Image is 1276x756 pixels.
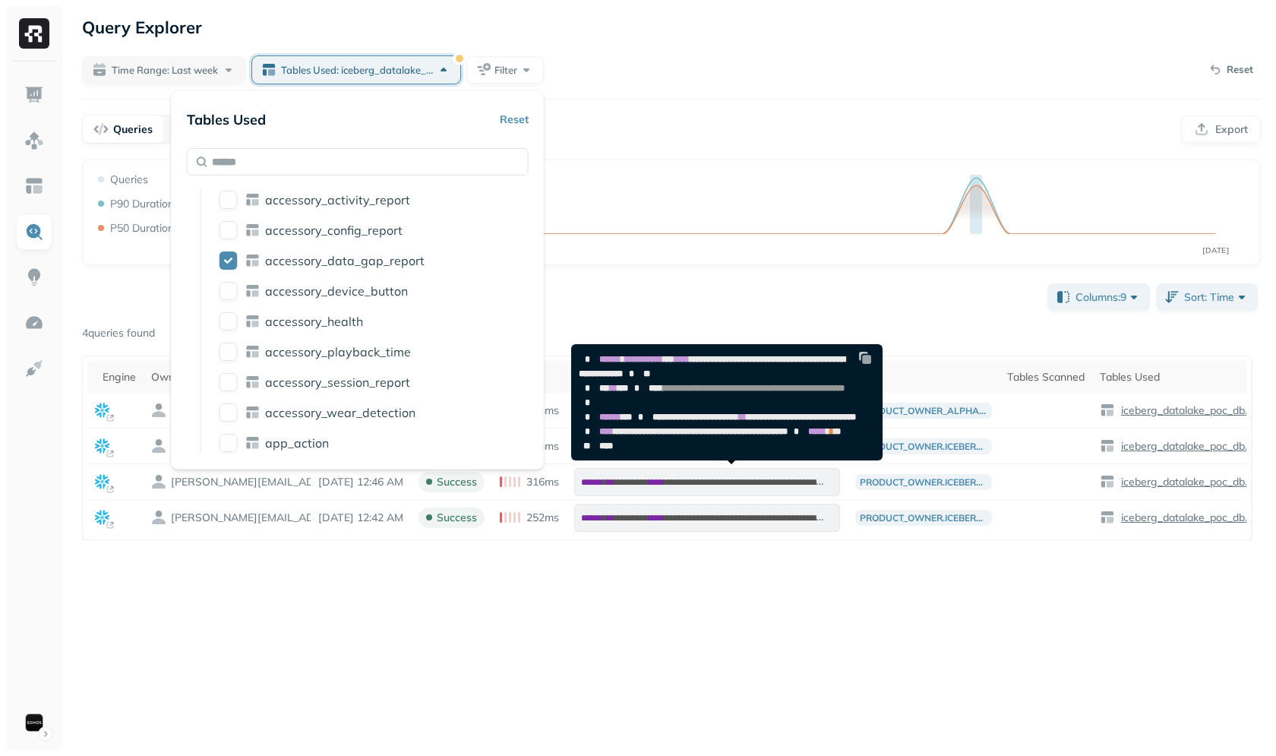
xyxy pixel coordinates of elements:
[437,475,477,489] p: success
[1181,115,1261,143] button: Export
[1100,474,1115,489] img: table
[1201,58,1261,82] button: Reset
[265,435,329,451] p: app_action
[24,176,44,196] img: Asset Explorer
[252,56,460,84] button: Tables Used: iceberg_datalake_poc_db.accessory_data_gap_report
[82,56,246,84] button: Time Range: Last week
[110,221,174,236] p: P50 Duration
[265,223,403,238] p: accessory_config_report
[171,475,323,489] p: HIMANSHU.RAMCHANDANI@SONOS.COM
[220,312,238,331] button: accessory_health
[103,370,136,384] div: Engine
[1227,62,1253,77] p: Reset
[24,85,44,105] img: Dashboard
[24,267,44,287] img: Insights
[855,510,992,526] p: product_owner.iceberg_poc.pd_accessorydatagapreport
[220,251,238,270] button: accessory_data_gap_report
[318,475,403,489] p: Oct 7, 2025 12:46 AM
[24,131,44,150] img: Assets
[220,282,238,300] button: accessory_device_button
[526,475,559,489] p: 316ms
[220,343,238,361] button: accessory_playback_time
[1100,438,1115,454] img: table
[24,313,44,333] img: Optimization
[265,192,410,207] p: accessory_activity_report
[24,359,44,378] img: Integrations
[281,63,433,77] span: Tables Used: iceberg_datalake_poc_db.accessory_data_gap_report
[1047,283,1150,311] button: Columns:9
[1100,403,1115,418] img: table
[220,403,238,422] button: accessory_wear_detection
[220,434,238,452] button: app_action
[19,18,49,49] img: Ryft
[220,373,238,391] button: accessory_session_report
[1156,283,1258,311] button: Sort: Time
[265,405,415,420] p: accessory_wear_detection
[265,253,425,268] p: accessory_data_gap_report
[82,326,155,340] p: 4 queries found
[24,222,44,242] img: Query Explorer
[113,122,153,137] p: Queries
[110,197,174,211] p: P90 Duration
[855,474,992,490] p: product_owner.iceberg_poc.pd_accessorydatagapreport
[855,403,992,419] p: product_owner_alpha_beta.iceberg_poc.pd_accessorydatagapreport
[494,63,517,77] span: Filter
[1202,245,1229,255] tspan: [DATE]
[220,191,238,209] button: accessory_activity_report
[220,221,238,239] button: accessory_config_report
[466,56,544,84] button: Filter
[151,370,303,384] div: Owner
[112,63,218,77] span: Time Range: Last week
[500,106,529,133] button: Reset
[24,712,45,733] img: Sonos
[318,511,403,525] p: Oct 7, 2025 12:42 AM
[1184,289,1249,305] span: Sort: Time
[855,370,992,384] div: Tags
[187,111,266,128] p: Tables Used
[265,283,408,299] p: accessory_device_button
[171,511,323,525] p: HIMANSHU.RAMCHANDANI@SONOS.COM
[1007,370,1085,384] div: Tables Scanned
[265,314,363,329] p: accessory_health
[82,14,202,41] p: Query Explorer
[110,172,148,187] p: Queries
[526,511,559,525] p: 252ms
[265,375,410,390] p: accessory_session_report
[437,511,477,525] p: success
[265,344,411,359] p: accessory_playback_time
[1075,289,1142,305] span: Columns: 9
[855,438,992,454] p: product_owner.iceberg_poc.pd_accessorydatagapreport
[1100,510,1115,525] img: table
